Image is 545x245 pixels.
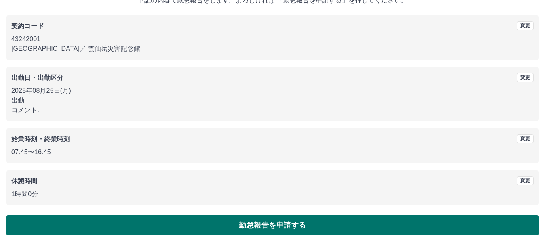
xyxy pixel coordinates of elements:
p: [GEOGRAPHIC_DATA] ／ 雲仙岳災害記念館 [11,44,534,54]
b: 出勤日・出勤区分 [11,74,63,81]
button: 勤怠報告を申請する [6,215,539,235]
button: 変更 [517,73,534,82]
p: 43242001 [11,34,534,44]
b: 休憩時間 [11,178,38,184]
b: 始業時刻・終業時刻 [11,136,70,142]
b: 契約コード [11,23,44,29]
button: 変更 [517,21,534,30]
p: コメント: [11,105,534,115]
p: 07:45 〜 16:45 [11,147,534,157]
p: 出勤 [11,96,534,105]
p: 1時間0分 [11,189,534,199]
p: 2025年08月25日(月) [11,86,534,96]
button: 変更 [517,176,534,185]
button: 変更 [517,134,534,143]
